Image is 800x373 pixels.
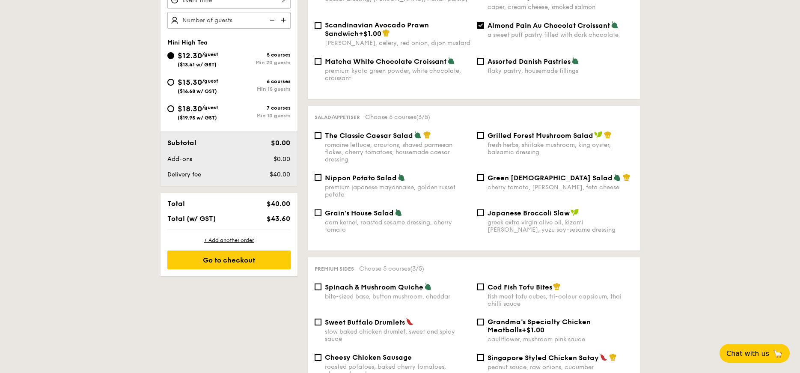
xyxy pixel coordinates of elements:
[359,30,381,38] span: +$1.00
[278,12,291,28] img: icon-add.58712e84.svg
[488,3,633,11] div: caper, cream cheese, smoked salmon
[613,173,621,181] img: icon-vegetarian.fe4039eb.svg
[553,283,561,290] img: icon-chef-hat.a58ddaea.svg
[325,219,470,233] div: corn kernel, roasted sesame dressing, cherry tomato
[167,237,291,244] div: + Add another order
[325,184,470,198] div: premium japanese mayonnaise, golden russet potato
[410,265,424,272] span: (3/5)
[382,29,390,37] img: icon-chef-hat.a58ddaea.svg
[325,131,413,140] span: The Classic Caesar Salad
[178,115,217,121] span: ($19.95 w/ GST)
[315,174,321,181] input: Nippon Potato Saladpremium japanese mayonnaise, golden russet potato
[202,51,218,57] span: /guest
[611,21,619,29] img: icon-vegetarian.fe4039eb.svg
[325,141,470,163] div: romaine lettuce, croutons, shaved parmesan flakes, cherry tomatoes, housemade caesar dressing
[477,209,484,216] input: Japanese Broccoli Slawgreek extra virgin olive oil, kizami [PERSON_NAME], yuzu soy-sesame dressing
[167,200,185,208] span: Total
[229,113,291,119] div: Min 10 guests
[600,353,607,361] img: icon-spicy.37a8142b.svg
[315,114,360,120] span: Salad/Appetiser
[488,336,633,343] div: cauliflower, mushroom pink sauce
[265,12,278,28] img: icon-reduce.1d2dbef1.svg
[488,21,610,30] span: Almond Pain Au Chocolat Croissant
[229,60,291,66] div: Min 20 guests
[178,88,217,94] span: ($16.68 w/ GST)
[178,51,202,60] span: $12.30
[488,141,633,156] div: fresh herbs, shiitake mushroom, king oyster, balsamic dressing
[178,62,217,68] span: ($13.41 w/ GST)
[167,105,174,112] input: $18.30/guest($19.95 w/ GST)7 coursesMin 10 guests
[488,219,633,233] div: greek extra virgin olive oil, kizami [PERSON_NAME], yuzu soy-sesame dressing
[229,86,291,92] div: Min 15 guests
[477,283,484,290] input: Cod Fish Tofu Bitesfish meat tofu cubes, tri-colour capsicum, thai chilli sauce
[167,215,216,223] span: Total (w/ GST)
[488,364,633,371] div: peanut sauce, raw onions, cucumber
[315,283,321,290] input: Spinach & Mushroom Quichebite-sized base, button mushroom, cheddar
[488,184,633,191] div: cherry tomato, [PERSON_NAME], feta cheese
[267,215,290,223] span: $43.60
[315,354,321,361] input: Cheesy Chicken Sausageroasted potatoes, baked cherry tomatoes, chopped parsley
[395,209,402,216] img: icon-vegetarian.fe4039eb.svg
[229,52,291,58] div: 5 courses
[325,328,470,343] div: slow baked chicken drumlet, sweet and spicy sauce
[267,200,290,208] span: $40.00
[274,155,290,163] span: $0.00
[477,58,484,65] input: Assorted Danish Pastriesflaky pastry, housemade fillings
[325,67,470,82] div: premium kyoto green powder, white chocolate, croissant
[477,132,484,139] input: Grilled Forest Mushroom Saladfresh herbs, shiitake mushroom, king oyster, balsamic dressing
[178,104,202,113] span: $18.30
[315,319,321,325] input: Sweet Buffalo Drumletsslow baked chicken drumlet, sweet and spicy sauce
[488,67,633,75] div: flaky pastry, housemade fillings
[167,52,174,59] input: $12.30/guest($13.41 w/ GST)5 coursesMin 20 guests
[325,57,446,66] span: Matcha White Chocolate Croissant
[270,171,290,178] span: $40.00
[720,344,790,363] button: Chat with us🦙
[398,173,405,181] img: icon-vegetarian.fe4039eb.svg
[726,349,769,358] span: Chat with us
[325,39,470,47] div: [PERSON_NAME], celery, red onion, dijon mustard
[447,57,455,65] img: icon-vegetarian.fe4039eb.svg
[167,12,291,29] input: Number of guests
[522,326,544,334] span: +$1.00
[325,318,405,326] span: Sweet Buffalo Drumlets
[202,104,218,110] span: /guest
[167,251,291,269] div: Go to checkout
[167,171,201,178] span: Delivery fee
[623,173,630,181] img: icon-chef-hat.a58ddaea.svg
[315,266,354,272] span: Premium sides
[229,78,291,84] div: 6 courses
[271,139,290,147] span: $0.00
[167,155,192,163] span: Add-ons
[325,293,470,300] div: bite-sized base, button mushroom, cheddar
[325,283,423,291] span: Spinach & Mushroom Quiche
[488,318,591,334] span: Grandma's Specialty Chicken Meatballs
[571,209,579,216] img: icon-vegan.f8ff3823.svg
[325,174,397,182] span: Nippon Potato Salad
[423,131,431,139] img: icon-chef-hat.a58ddaea.svg
[477,319,484,325] input: Grandma's Specialty Chicken Meatballs+$1.00cauliflower, mushroom pink sauce
[315,209,321,216] input: Grain's House Saladcorn kernel, roasted sesame dressing, cherry tomato
[178,78,202,87] span: $15.30
[488,354,599,362] span: Singapore Styled Chicken Satay
[325,21,429,38] span: Scandinavian Avocado Prawn Sandwich
[477,22,484,29] input: Almond Pain Au Chocolat Croissanta sweet puff pastry filled with dark chocolate
[325,353,412,361] span: Cheesy Chicken Sausage
[167,139,196,147] span: Subtotal
[773,349,783,358] span: 🦙
[594,131,603,139] img: icon-vegan.f8ff3823.svg
[488,31,633,39] div: a sweet puff pastry filled with dark chocolate
[477,174,484,181] input: Green [DEMOGRAPHIC_DATA] Saladcherry tomato, [PERSON_NAME], feta cheese
[167,79,174,86] input: $15.30/guest($16.68 w/ GST)6 coursesMin 15 guests
[488,293,633,307] div: fish meat tofu cubes, tri-colour capsicum, thai chilli sauce
[315,22,321,29] input: Scandinavian Avocado Prawn Sandwich+$1.00[PERSON_NAME], celery, red onion, dijon mustard
[488,57,571,66] span: Assorted Danish Pastries
[406,318,413,325] img: icon-spicy.37a8142b.svg
[167,39,208,46] span: Mini High Tea
[202,78,218,84] span: /guest
[604,131,612,139] img: icon-chef-hat.a58ddaea.svg
[229,105,291,111] div: 7 courses
[414,131,422,139] img: icon-vegetarian.fe4039eb.svg
[488,209,570,217] span: Japanese Broccoli Slaw
[571,57,579,65] img: icon-vegetarian.fe4039eb.svg
[609,353,617,361] img: icon-chef-hat.a58ddaea.svg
